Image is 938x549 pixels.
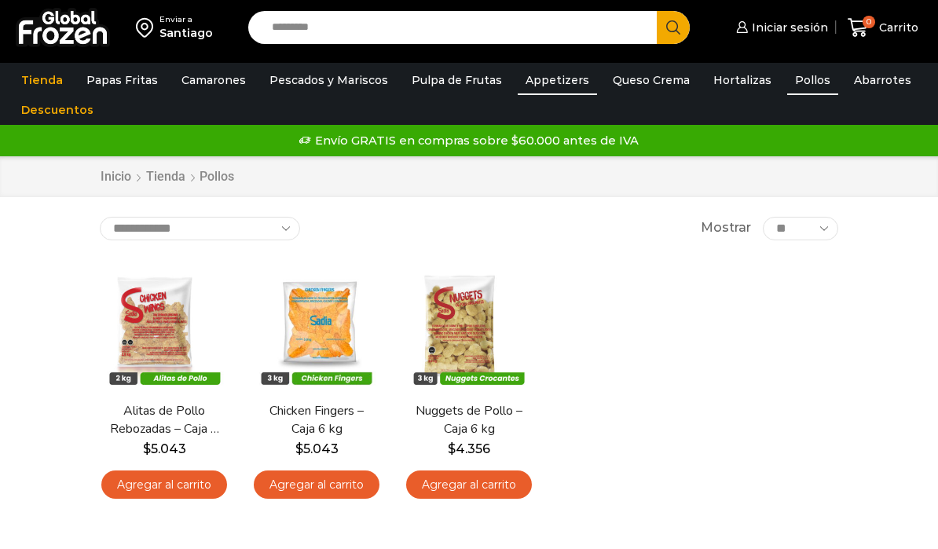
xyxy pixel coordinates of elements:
a: Hortalizas [705,65,779,95]
span: 0 [863,16,875,28]
span: Carrito [875,20,918,35]
span: Iniciar sesión [748,20,828,35]
a: Queso Crema [605,65,698,95]
a: Pulpa de Frutas [404,65,510,95]
nav: Breadcrumb [100,168,234,186]
a: Nuggets de Pollo – Caja 6 kg [411,402,527,438]
a: Chicken Fingers – Caja 6 kg [258,402,375,438]
bdi: 4.356 [448,441,490,456]
a: Alitas de Pollo Rebozadas – Caja 6 kg [106,402,222,438]
a: Tienda [13,65,71,95]
h1: Pollos [200,169,234,184]
a: Agregar al carrito: “Chicken Fingers - Caja 6 kg” [254,470,379,500]
bdi: 5.043 [143,441,186,456]
a: Appetizers [518,65,597,95]
span: $ [143,441,151,456]
a: Pescados y Mariscos [262,65,396,95]
span: $ [295,441,303,456]
button: Search button [657,11,690,44]
span: Mostrar [701,219,751,237]
a: Papas Fritas [79,65,166,95]
div: Enviar a [159,14,213,25]
a: Agregar al carrito: “Nuggets de Pollo - Caja 6 kg” [406,470,532,500]
img: address-field-icon.svg [136,14,159,41]
a: Agregar al carrito: “Alitas de Pollo Rebozadas - Caja 6 kg” [101,470,227,500]
div: Santiago [159,25,213,41]
a: Inicio [100,168,132,186]
a: 0 Carrito [844,9,922,46]
a: Camarones [174,65,254,95]
select: Pedido de la tienda [100,217,300,240]
a: Iniciar sesión [732,12,828,43]
span: $ [448,441,456,456]
a: Pollos [787,65,838,95]
a: Abarrotes [846,65,919,95]
bdi: 5.043 [295,441,339,456]
a: Descuentos [13,95,101,125]
a: Tienda [145,168,186,186]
